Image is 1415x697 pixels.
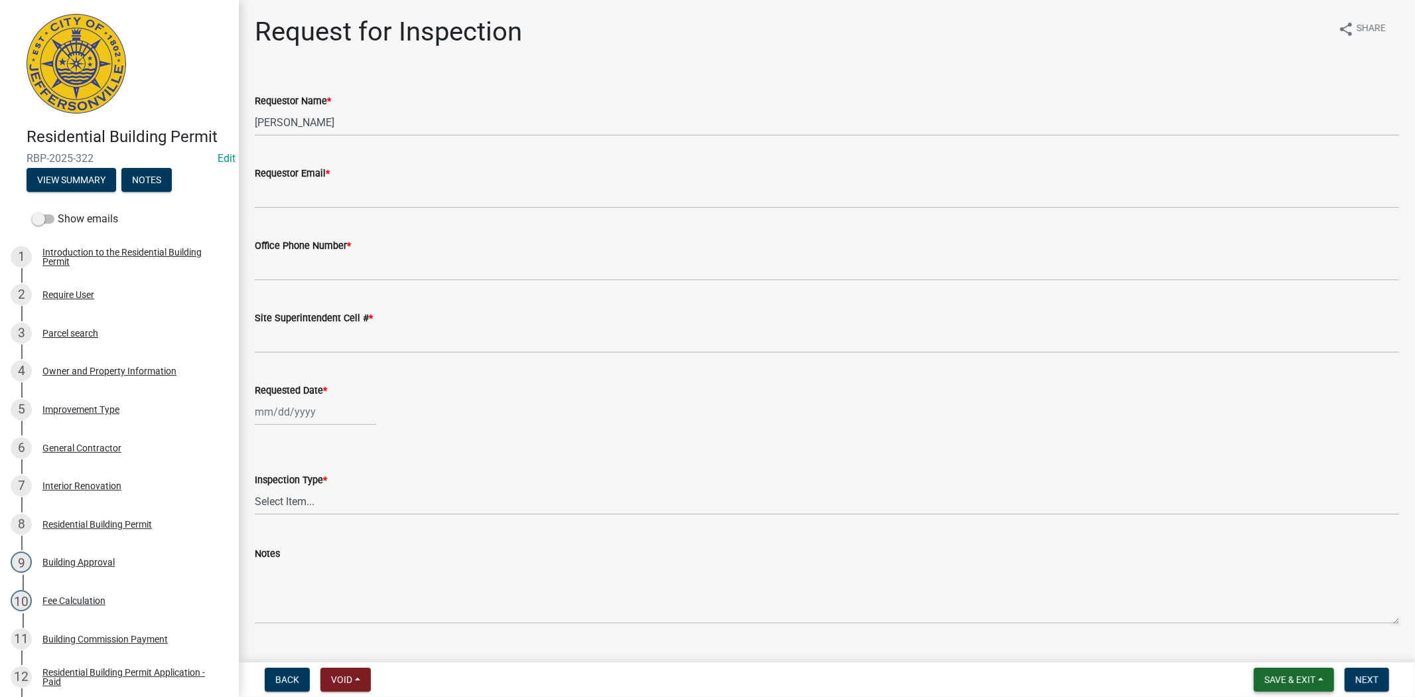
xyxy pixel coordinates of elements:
[11,475,32,497] div: 7
[42,329,98,338] div: Parcel search
[121,175,172,186] wm-modal-confirm: Notes
[11,399,32,420] div: 5
[42,290,94,299] div: Require User
[11,246,32,268] div: 1
[42,635,168,644] div: Building Commission Payment
[265,668,310,692] button: Back
[255,476,327,485] label: Inspection Type
[32,211,118,227] label: Show emails
[255,386,327,396] label: Requested Date
[42,405,119,414] div: Improvement Type
[11,437,32,459] div: 6
[27,168,116,192] button: View Summary
[1327,16,1396,42] button: shareShare
[11,629,32,650] div: 11
[275,674,299,685] span: Back
[255,169,330,179] label: Requestor Email
[320,668,371,692] button: Void
[42,668,218,686] div: Residential Building Permit Application - Paid
[42,248,218,266] div: Introduction to the Residential Building Permit
[27,175,116,186] wm-modal-confirm: Summary
[1254,668,1334,692] button: Save & Exit
[255,314,373,323] label: Site Superintendent Cell #
[121,168,172,192] button: Notes
[42,596,105,605] div: Fee Calculation
[11,514,32,535] div: 8
[27,14,126,114] img: City of Jeffersonville, Indiana
[331,674,352,685] span: Void
[27,152,212,165] span: RBP-2025-322
[1345,668,1389,692] button: Next
[27,127,228,147] h4: Residential Building Permit
[11,360,32,382] div: 4
[1357,21,1386,37] span: Share
[42,366,176,376] div: Owner and Property Information
[255,550,280,559] label: Notes
[11,552,32,573] div: 9
[255,398,376,426] input: mm/dd/yyyy
[42,558,115,567] div: Building Approval
[11,666,32,688] div: 12
[1355,674,1379,685] span: Next
[218,152,236,165] a: Edit
[255,242,351,251] label: Office Phone Number
[42,481,121,491] div: Interior Renovation
[255,97,331,106] label: Requestor Name
[11,323,32,344] div: 3
[218,152,236,165] wm-modal-confirm: Edit Application Number
[42,443,121,453] div: General Contractor
[11,284,32,305] div: 2
[42,520,152,529] div: Residential Building Permit
[1264,674,1315,685] span: Save & Exit
[11,590,32,611] div: 10
[255,16,522,48] h1: Request for Inspection
[1338,21,1354,37] i: share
